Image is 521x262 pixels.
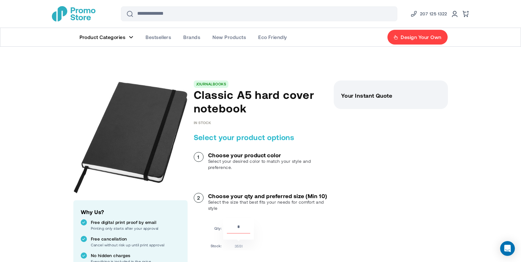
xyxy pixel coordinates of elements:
[223,241,254,249] td: 3551
[401,34,441,40] span: Design Your Own
[73,80,188,195] img: main product photo
[196,82,226,86] a: JOURNALBOOKS
[73,28,140,46] a: Product Categories
[500,241,515,256] div: Open Intercom Messenger
[208,193,328,199] h3: Choose your qty and preferred size (Min 10)
[52,6,95,22] a: store logo
[194,120,211,125] span: In stock
[91,236,180,242] p: Free cancellation
[387,29,448,45] a: Design Your Own
[420,10,447,18] span: 207 125 1322
[91,252,180,259] p: No hidden charges
[91,219,180,225] p: Free digital print proof by email
[212,34,246,40] span: New Products
[258,34,287,40] span: Eco Friendly
[91,225,180,231] p: Printing only starts after your approval
[211,218,222,240] td: Qty:
[208,158,328,170] p: Select your desired color to match your style and preference.
[208,152,328,158] h3: Choose your product color
[122,6,137,21] button: Search
[177,28,206,46] a: Brands
[206,28,252,46] a: New Products
[81,208,180,216] h2: Why Us?
[194,120,211,125] div: Availability
[91,242,180,248] p: Cancel without risk up until print approval
[194,132,328,142] h2: Select your product options
[410,10,447,18] a: Phone
[208,199,328,211] p: Select the size that best fits your needs for comfort and style
[183,34,200,40] span: Brands
[80,34,126,40] span: Product Categories
[341,92,441,99] h3: Your Instant Quote
[52,6,95,22] img: Promotional Merchandise
[194,88,328,115] h1: Classic A5 hard cover notebook
[139,28,177,46] a: Bestsellers
[211,241,222,249] td: Stock:
[146,34,171,40] span: Bestsellers
[252,28,293,46] a: Eco Friendly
